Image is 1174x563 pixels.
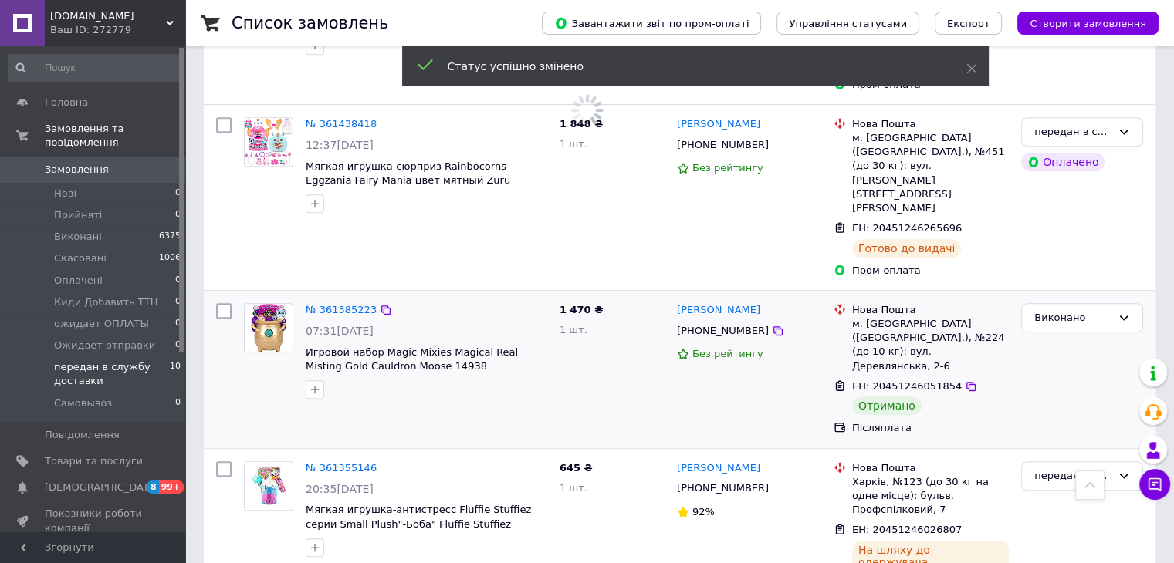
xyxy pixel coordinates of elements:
span: Головна [45,96,88,110]
span: 1 470 ₴ [560,304,603,315]
div: передан в службу доставки [1034,468,1111,484]
span: 0 [175,187,181,201]
img: Фото товару [245,462,293,510]
div: Нова Пошта [852,461,1009,475]
span: Показники роботи компанії [45,507,143,534]
span: Без рейтингу [692,348,763,359]
span: 0 [175,396,181,410]
div: передан в службу доставки [1034,124,1111,140]
span: Товари та послуги [45,454,143,468]
input: Пошук [8,54,182,82]
span: Замовлення [45,163,109,177]
div: [PHONE_NUMBER] [674,135,772,155]
span: Ожидает отправки [54,339,155,352]
button: Чат з покупцем [1139,469,1170,500]
div: Готово до видачі [852,239,962,258]
div: м. [GEOGRAPHIC_DATA] ([GEOGRAPHIC_DATA].), №451 (до 30 кг): вул. [PERSON_NAME][STREET_ADDRESS][PE... [852,131,1009,215]
button: Створити замовлення [1017,12,1159,35]
div: Оплачено [1021,153,1105,171]
span: Скасовані [54,251,107,265]
span: Киди Добавить ТТН [54,295,157,309]
span: Нові [54,187,76,201]
div: Ваш ID: 272779 [50,23,185,37]
span: 0 [175,317,181,331]
span: Створити замовлення [1030,18,1146,29]
h1: Список замовлень [232,14,388,32]
a: [PERSON_NAME] [677,461,760,476]
a: Фото товару [244,461,293,511]
div: Нова Пошта [852,117,1009,131]
span: ЕН: 20451246051854 [852,380,962,392]
div: Статус успішно змінено [448,59,928,74]
div: Виконано [1034,310,1111,326]
div: Харків, №123 (до 30 кг на одне місце): бульв. Профспілковий, 7 [852,475,1009,517]
span: Оплачені [54,274,103,288]
span: 0 [175,208,181,222]
div: Нова Пошта [852,303,1009,317]
a: № 361385223 [306,304,377,315]
div: м. [GEOGRAPHIC_DATA] ([GEOGRAPHIC_DATA].), №224 (до 10 кг): вул. Деревлянська, 2-6 [852,317,1009,373]
span: 07:31[DATE] [306,325,374,337]
span: 10 [170,360,181,388]
span: Infan.com.ua [50,9,166,23]
span: Експорт [947,18,990,29]
a: Мягкая игрушка-сюрприз Rainbocorns Eggzania Fairy Mania цвет мятный Zuru 909090 [306,160,510,201]
span: Прийняті [54,208,102,222]
span: Завантажити звіт по пром-оплаті [554,16,749,30]
a: Створити замовлення [1002,17,1159,29]
div: [PHONE_NUMBER] [674,321,772,341]
span: Самовывоз [54,396,112,410]
a: Фото товару [244,303,293,352]
button: Завантажити звіт по пром-оплаті [542,12,761,35]
span: 0 [175,274,181,288]
div: Отримано [852,396,922,415]
span: Без рейтингу [692,162,763,174]
span: 645 ₴ [560,462,593,474]
button: Експорт [935,12,1003,35]
span: 1 шт. [560,324,587,335]
span: Виконані [54,230,102,244]
span: Управління статусами [789,18,907,29]
a: [PERSON_NAME] [677,117,760,132]
a: № 361438418 [306,118,377,130]
div: Післяплата [852,421,1009,435]
span: ЕН: 20451246026807 [852,524,962,535]
span: 99+ [159,480,184,494]
button: Управління статусами [776,12,919,35]
a: Мягкая игрушка-антистресс Fluffie Stuffiez серии Small Plush"-Боба" Fluffie Stuffiez 594475-1 [306,504,531,544]
a: [PERSON_NAME] [677,303,760,318]
img: Фото товару [245,118,293,165]
span: 1 848 ₴ [560,118,603,130]
span: ЕН: 20451246265696 [852,222,962,234]
span: [DEMOGRAPHIC_DATA] [45,480,159,494]
span: 6375 [159,230,181,244]
a: Игровой набор Magic Mixies Magical Real Misting Gold Cauldron Moose 14938 [306,346,518,373]
div: Пром-оплата [852,264,1009,278]
img: Фото товару [245,304,293,352]
a: № 361355146 [306,462,377,474]
span: 92% [692,506,715,517]
span: передан в службу доставки [54,360,170,388]
span: 8 [147,480,159,494]
a: Фото товару [244,117,293,167]
span: ожидает ОПЛАТЫ [54,317,149,331]
span: Замовлення та повідомлення [45,122,185,150]
span: Повідомлення [45,428,120,442]
span: 12:37[DATE] [306,139,374,151]
span: 1 шт. [560,482,587,494]
span: 1006 [159,251,181,265]
span: 1 шт. [560,138,587,150]
span: 0 [175,339,181,352]
span: 0 [175,295,181,309]
span: 20:35[DATE] [306,483,374,495]
div: [PHONE_NUMBER] [674,478,772,498]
